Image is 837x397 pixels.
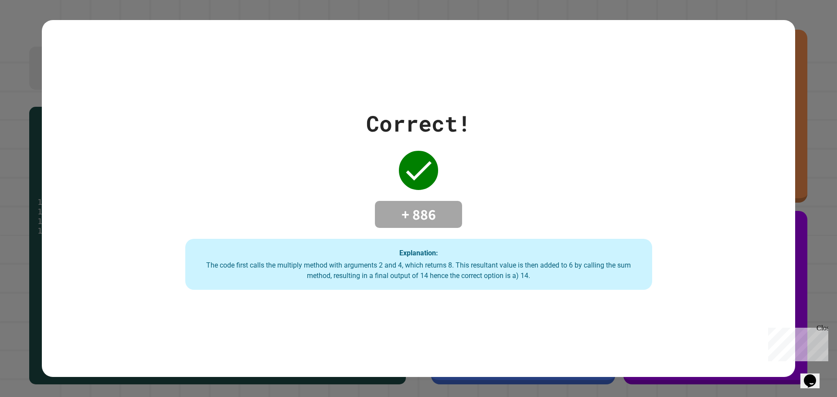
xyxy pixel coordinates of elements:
strong: Explanation: [399,248,438,257]
div: Correct! [366,107,471,140]
h4: + 886 [384,205,453,224]
div: The code first calls the multiply method with arguments 2 and 4, which returns 8. This resultant ... [194,260,643,281]
div: Chat with us now!Close [3,3,60,55]
iframe: chat widget [800,362,828,388]
iframe: chat widget [765,324,828,361]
